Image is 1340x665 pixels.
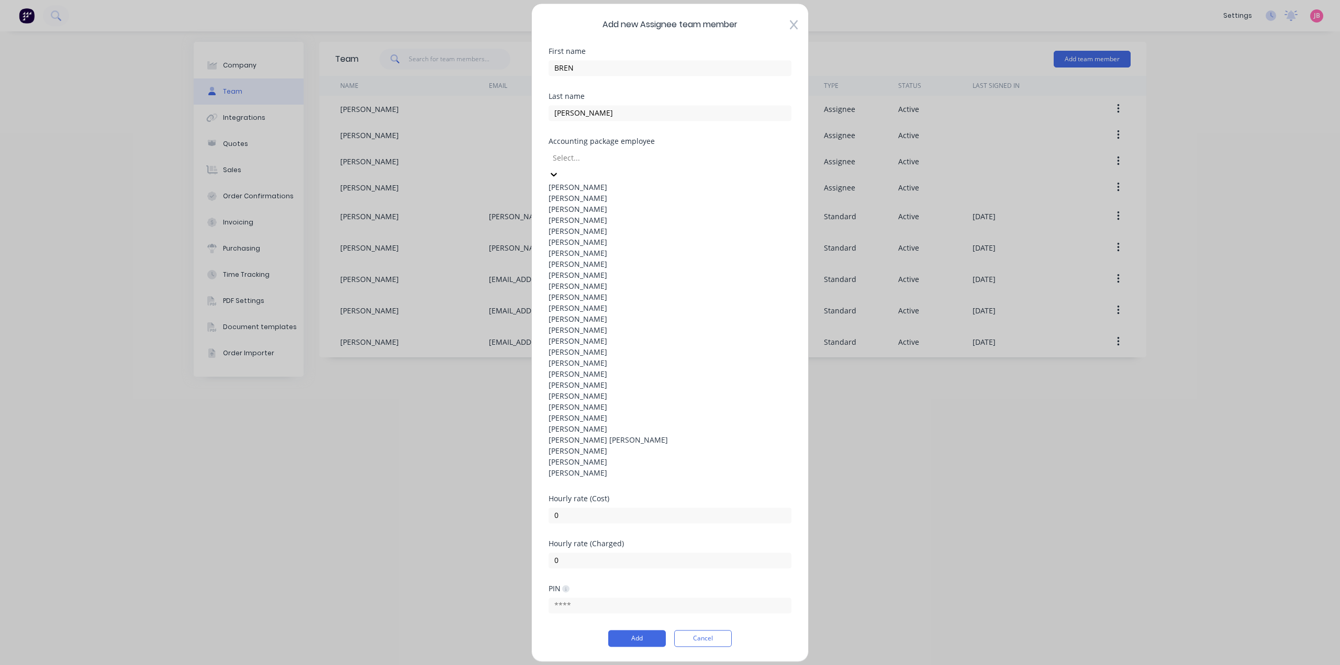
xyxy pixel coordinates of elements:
div: [PERSON_NAME] [549,390,791,401]
div: [PERSON_NAME] [549,291,791,302]
div: [PERSON_NAME] [549,335,791,346]
input: $0 [549,508,791,523]
div: [PERSON_NAME] [549,324,791,335]
div: [PERSON_NAME] [549,313,791,324]
div: [PERSON_NAME] [549,379,791,390]
div: [PERSON_NAME] [549,247,791,258]
div: [PERSON_NAME] [549,412,791,423]
div: [PERSON_NAME] [549,346,791,357]
div: [PERSON_NAME] [549,236,791,247]
div: Last name [549,93,791,100]
div: [PERSON_NAME] [549,401,791,412]
div: Accounting package employee [549,138,791,145]
div: [PERSON_NAME] [549,226,791,236]
button: Cancel [674,630,732,647]
button: Add [608,630,666,647]
div: Hourly rate (Cost) [549,495,791,502]
div: First name [549,48,791,55]
div: Hourly rate (Charged) [549,540,791,547]
div: PIN [549,583,569,593]
div: [PERSON_NAME] [549,302,791,313]
div: [PERSON_NAME] [549,269,791,280]
input: $0 [549,553,791,568]
div: [PERSON_NAME] [PERSON_NAME] [549,434,791,445]
div: [PERSON_NAME] [549,456,791,467]
div: [PERSON_NAME] [549,445,791,456]
span: Add new Assignee team member [549,18,791,31]
div: [PERSON_NAME] [549,467,791,478]
div: [PERSON_NAME] [549,280,791,291]
div: [PERSON_NAME] [549,215,791,226]
div: [PERSON_NAME] [549,204,791,215]
div: [PERSON_NAME] [549,357,791,368]
div: [PERSON_NAME] [549,423,791,434]
div: [PERSON_NAME] [549,182,791,193]
div: [PERSON_NAME] [549,258,791,269]
div: [PERSON_NAME] [549,368,791,379]
div: [PERSON_NAME] [549,193,791,204]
